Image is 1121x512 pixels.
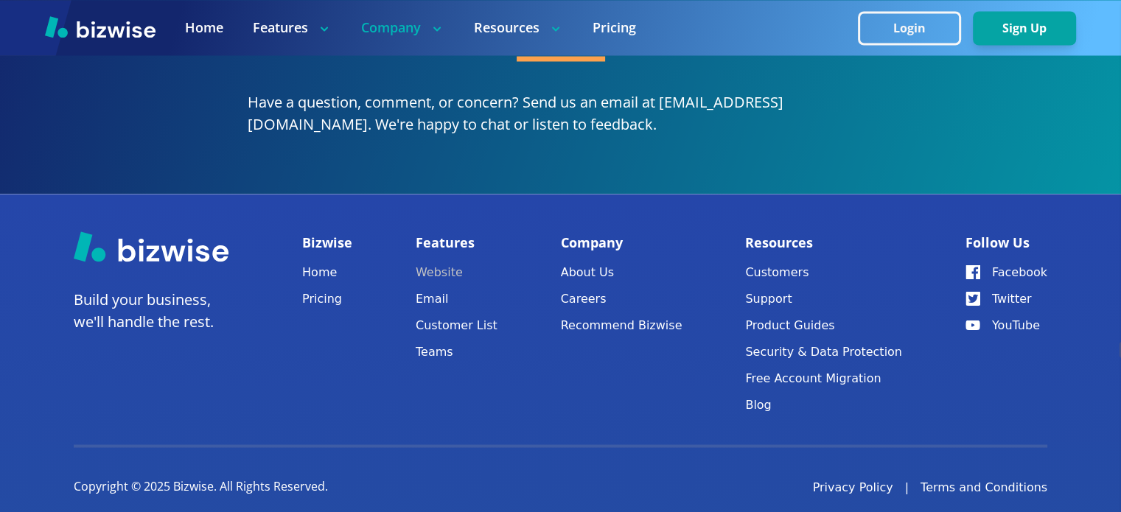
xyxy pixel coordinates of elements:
img: Bizwise Logo [74,231,228,262]
p: Features [253,18,332,37]
img: YouTube Icon [965,320,980,330]
a: Pricing [302,288,352,309]
img: Bizwise Logo [45,15,156,38]
a: Security & Data Protection [745,341,902,362]
a: Email [416,288,497,309]
button: Support [745,288,902,309]
a: Recommend Bizwise [561,315,682,335]
p: Features [416,231,497,253]
button: Sign Up [973,11,1076,45]
a: Website [416,262,497,282]
a: Home [302,262,352,282]
a: Privacy Policy [812,478,893,496]
p: Company [361,18,444,37]
a: Free Account Migration [745,368,902,388]
a: Home [185,18,223,37]
a: Careers [561,288,682,309]
a: Facebook [965,262,1047,282]
p: Bizwise [302,231,352,253]
a: Terms and Conditions [921,478,1047,496]
a: Customers [745,262,902,282]
a: YouTube [965,315,1047,335]
a: Product Guides [745,315,902,335]
a: Blog [745,394,902,415]
a: Teams [416,341,497,362]
img: Facebook Icon [965,264,980,279]
a: Twitter [965,288,1047,309]
a: About Us [561,262,682,282]
p: Follow Us [965,231,1047,253]
a: Login [858,21,973,35]
div: | [905,478,909,496]
p: Have a question, comment, or concern? Send us an email at [EMAIL_ADDRESS][DOMAIN_NAME]. We're hap... [248,91,874,135]
a: Customer List [416,315,497,335]
p: Build your business, we'll handle the rest. [74,288,228,332]
p: Resources [474,18,563,37]
p: Resources [745,231,902,253]
p: Copyright © 2025 Bizwise. All Rights Reserved. [74,478,328,494]
a: Sign Up [973,21,1076,35]
p: Company [561,231,682,253]
button: Login [858,11,961,45]
img: Twitter Icon [965,291,980,306]
a: Pricing [593,18,636,37]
